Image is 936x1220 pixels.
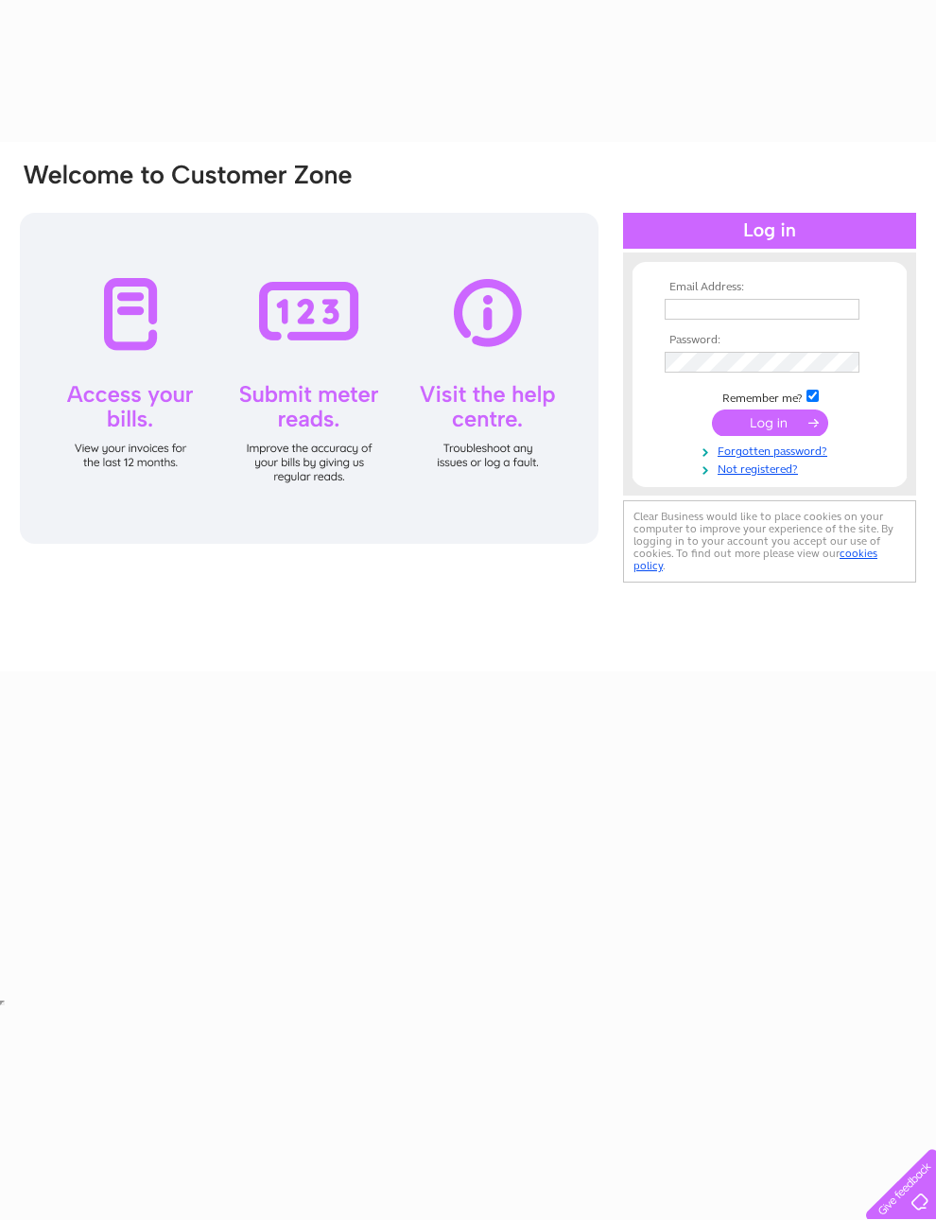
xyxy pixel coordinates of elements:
a: Not registered? [665,459,879,477]
th: Email Address: [660,281,879,294]
td: Remember me? [660,387,879,406]
a: cookies policy [633,547,877,572]
th: Password: [660,334,879,347]
input: Submit [712,410,828,436]
a: Forgotten password? [665,441,879,459]
div: Clear Business would like to place cookies on your computer to improve your experience of the sit... [623,500,916,583]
